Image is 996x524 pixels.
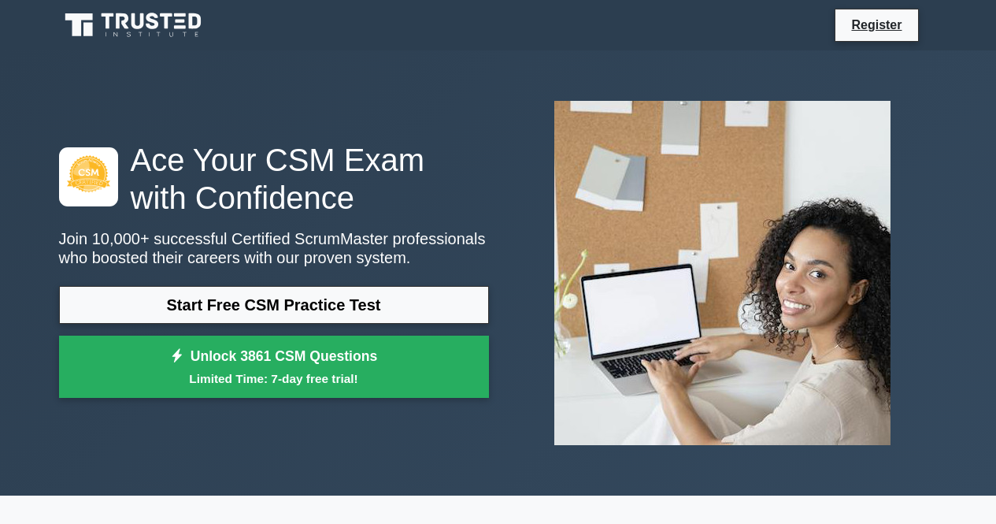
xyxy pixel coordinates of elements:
[59,336,489,399] a: Unlock 3861 CSM QuestionsLimited Time: 7-day free trial!
[842,15,911,35] a: Register
[79,370,469,388] small: Limited Time: 7-day free trial!
[59,229,489,267] p: Join 10,000+ successful Certified ScrumMaster professionals who boosted their careers with our pr...
[59,141,489,217] h1: Ace Your CSM Exam with Confidence
[59,286,489,324] a: Start Free CSM Practice Test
